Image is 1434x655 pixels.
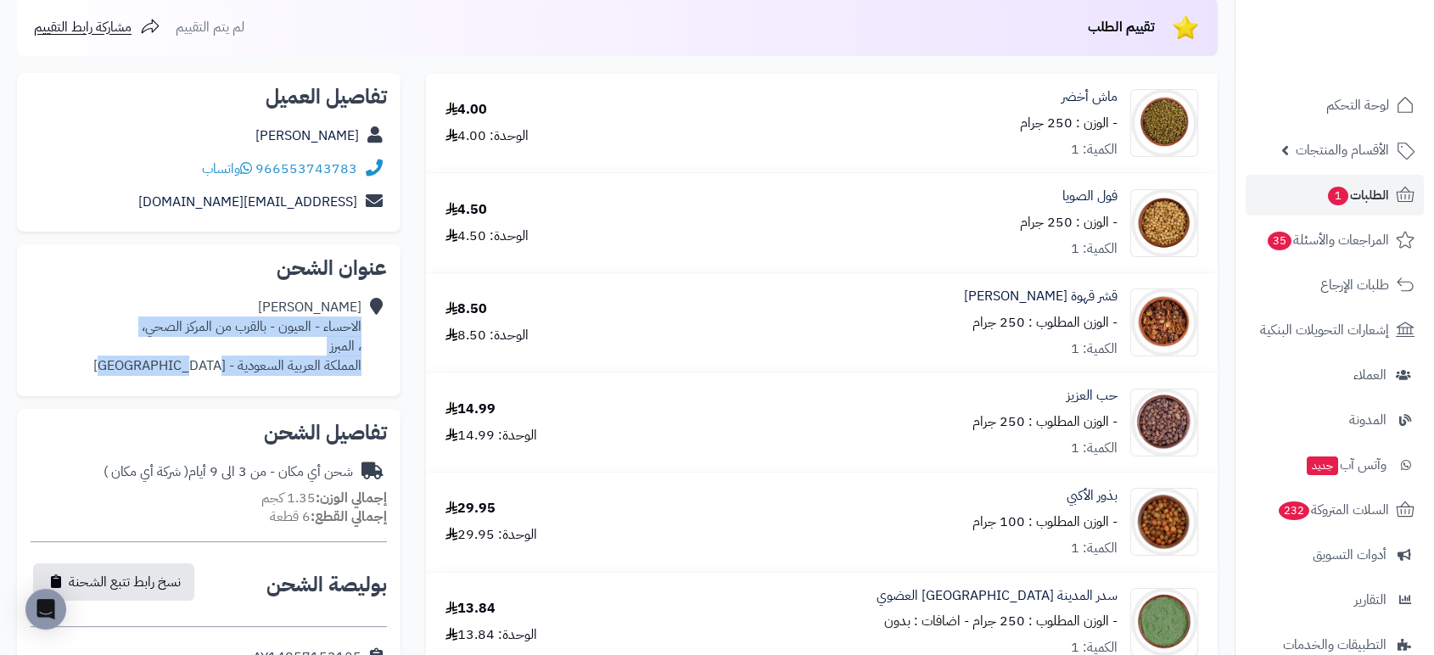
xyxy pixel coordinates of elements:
[1260,318,1389,342] span: إشعارات التحويلات البنكية
[1067,486,1118,506] a: بذور الأكبي
[31,423,387,443] h2: تفاصيل الشحن
[1349,408,1386,432] span: المدونة
[445,227,529,246] div: الوحدة: 4.50
[445,126,529,146] div: الوحدة: 4.00
[176,17,244,37] span: لم يتم التقييم
[1307,456,1338,475] span: جديد
[964,287,1118,306] a: قشر قهوة [PERSON_NAME]
[69,572,181,592] span: نسخ رابط تتبع الشحنة
[1326,183,1389,207] span: الطلبات
[1246,535,1424,575] a: أدوات التسويق
[1071,439,1118,458] div: الكمية: 1
[255,126,359,146] a: [PERSON_NAME]
[1353,363,1386,387] span: العملاء
[1328,187,1348,205] span: 1
[445,525,537,545] div: الوحدة: 29.95
[1246,175,1424,216] a: الطلبات1
[445,100,487,120] div: 4.00
[1088,17,1155,37] span: تقييم الطلب
[1062,187,1118,206] a: فول الصويا
[1071,239,1118,259] div: الكمية: 1
[972,611,1118,631] small: - الوزن المطلوب : 250 جرام
[33,563,194,601] button: نسخ رابط تتبع الشحنة
[1020,113,1118,133] small: - الوزن : 250 جرام
[1246,265,1424,305] a: طلبات الإرجاع
[1246,445,1424,485] a: وآتس آبجديد
[1131,488,1197,556] img: 1678049915-Akpi%20Seeds-90x90.jpg
[1246,579,1424,620] a: التقارير
[1020,212,1118,232] small: - الوزن : 250 جرام
[1266,228,1389,252] span: المراجعات والأسئلة
[202,159,252,179] a: واتساب
[1131,89,1197,157] img: 1628237640-Mung%20bean-90x90.jpg
[104,462,353,482] div: شحن أي مكان - من 3 الى 9 أيام
[1246,490,1424,530] a: السلات المتروكة232
[445,326,529,345] div: الوحدة: 8.50
[316,488,387,508] strong: إجمالي الوزن:
[445,499,496,518] div: 29.95
[1246,355,1424,395] a: العملاء
[445,625,537,645] div: الوحدة: 13.84
[31,258,387,278] h2: عنوان الشحن
[1131,389,1197,456] img: 1667661884-Tiger%20Nut-90x90.jpg
[1305,453,1386,477] span: وآتس آب
[1246,220,1424,260] a: المراجعات والأسئلة35
[1277,498,1389,522] span: السلات المتروكة
[884,611,969,631] small: - اضافات : بدون
[270,507,387,527] small: 6 قطعة
[261,488,387,508] small: 1.35 كجم
[445,200,487,220] div: 4.50
[972,312,1118,333] small: - الوزن المطلوب : 250 جرام
[1071,140,1118,160] div: الكمية: 1
[34,17,132,37] span: مشاركة رابط التقييم
[972,411,1118,432] small: - الوزن المطلوب : 250 جرام
[266,574,387,595] h2: بوليصة الشحن
[1067,386,1118,406] a: حب العزيز
[1131,288,1197,356] img: 1645466661-Coffee%20Husks-90x90.jpg
[1320,273,1389,297] span: طلبات الإرجاع
[445,300,487,319] div: 8.50
[1071,539,1118,558] div: الكمية: 1
[1313,543,1386,567] span: أدوات التسويق
[34,17,160,37] a: مشاركة رابط التقييم
[311,507,387,527] strong: إجمالي القطع:
[445,400,496,419] div: 14.99
[255,159,357,179] a: 966553743783
[1131,189,1197,257] img: 1647578791-Soy%20Beans-90x90.jpg
[1061,87,1118,107] a: ماش أخضر
[1354,588,1386,612] span: التقارير
[31,87,387,107] h2: تفاصيل العميل
[445,599,496,619] div: 13.84
[1246,85,1424,126] a: لوحة التحكم
[1326,93,1389,117] span: لوحة التحكم
[1296,138,1389,162] span: الأقسام والمنتجات
[1319,42,1418,78] img: logo-2.png
[877,586,1118,606] a: سدر المدينة [GEOGRAPHIC_DATA] العضوي
[1279,501,1309,520] span: 232
[25,589,66,630] div: Open Intercom Messenger
[972,512,1118,532] small: - الوزن المطلوب : 100 جرام
[1246,400,1424,440] a: المدونة
[1071,339,1118,359] div: الكمية: 1
[104,462,188,482] span: ( شركة أي مكان )
[445,426,537,445] div: الوحدة: 14.99
[1268,232,1291,250] span: 35
[1246,310,1424,350] a: إشعارات التحويلات البنكية
[93,298,361,375] div: [PERSON_NAME] الاحساء - العيون - بالقرب من المركز الصحي، ، المبرز المملكة العربية السعودية - [GEO...
[138,192,357,212] a: [EMAIL_ADDRESS][DOMAIN_NAME]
